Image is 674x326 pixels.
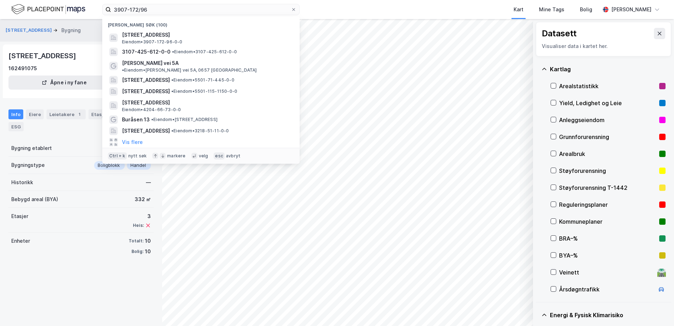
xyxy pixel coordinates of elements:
div: 10 [145,237,151,245]
div: Støyforurensning T-1442 [559,183,656,192]
div: Støyforurensning [559,167,656,175]
div: Bebygd areal (BYA) [11,195,58,204]
div: BYA–% [559,251,656,260]
span: Eiendom • 3107-425-612-0-0 [172,49,237,55]
span: Eiendom • 3907-172-96-0-0 [122,39,183,45]
span: Eiendom • 3218-51-11-0-0 [171,128,229,134]
div: Info [8,109,23,119]
div: esc [214,152,225,159]
div: markere [167,153,185,159]
button: Vis flere [122,138,143,146]
div: 10 [145,247,151,256]
span: [STREET_ADDRESS] [122,98,291,107]
span: [STREET_ADDRESS] [122,76,170,84]
div: Bygning etablert [11,144,52,152]
div: [PERSON_NAME] [611,5,651,14]
input: Søk på adresse, matrikkel, gårdeiere, leietakere eller personer [111,4,291,15]
span: Buråsen 13 [122,115,150,124]
span: [STREET_ADDRESS] [122,87,170,96]
div: Bygning [61,26,81,35]
span: Eiendom • [STREET_ADDRESS] [151,117,217,122]
span: Eiendom • 5501-71-445-0-0 [171,77,234,83]
div: 332 ㎡ [135,195,151,204]
span: • [172,49,174,54]
div: Heis: [133,223,144,228]
div: Reguleringsplaner [559,200,656,209]
iframe: Chat Widget [639,292,674,326]
span: [STREET_ADDRESS] [122,31,291,39]
div: Årsdøgntrafikk [559,285,654,294]
div: velg [199,153,208,159]
div: Visualiser data i kartet her. [542,42,665,50]
div: Enheter [11,237,30,245]
div: Eiere [26,109,44,119]
span: Eiendom • 4204-66-73-0-0 [122,107,181,113]
span: [STREET_ADDRESS] [122,127,170,135]
div: 1 [76,111,83,118]
div: Etasjer [11,212,28,221]
div: Kart [514,5,523,14]
div: Grunnforurensning [559,133,656,141]
div: BRA–% [559,234,656,243]
div: avbryt [226,153,240,159]
div: Datasett [542,28,577,39]
div: ESG [8,122,24,131]
div: Leietakere [47,109,86,119]
div: [STREET_ADDRESS] [8,50,78,61]
div: Etasjer og enheter [91,111,135,117]
div: Ctrl + k [108,152,127,159]
button: [STREET_ADDRESS] [6,27,53,34]
img: logo.f888ab2527a4732fd821a326f86c7f29.svg [11,3,85,16]
div: 3 [133,212,151,221]
div: Anleggseiendom [559,116,656,124]
div: 🛣️ [657,268,666,277]
span: • [151,117,153,122]
span: • [171,77,173,83]
div: Bygningstype [11,161,45,169]
div: Yield, Ledighet og Leie [559,99,656,107]
div: Mine Tags [539,5,564,14]
div: Kartlag [550,65,666,73]
div: — [146,178,151,187]
span: • [122,67,124,73]
span: 3107-425-612-0-0 [122,48,171,56]
div: Kommuneplaner [559,217,656,226]
div: Arealstatistikk [559,82,656,90]
div: nytt søk [128,153,147,159]
div: Totalt: [129,238,143,244]
div: 162491075 [8,64,37,73]
div: Arealbruk [559,150,656,158]
div: Bolig: [131,249,143,254]
div: Historikk [11,178,33,187]
span: Eiendom • 5501-115-1150-0-0 [171,89,237,94]
div: [PERSON_NAME] søk (100) [102,17,300,29]
span: [PERSON_NAME] vei 5A [122,59,179,67]
div: Bolig [580,5,592,14]
div: Energi & Fysisk Klimarisiko [550,311,666,319]
div: Veinett [559,268,654,277]
span: • [171,128,173,133]
button: Åpne i ny fane [8,76,120,90]
span: • [171,89,173,94]
div: Kontrollprogram for chat [639,292,674,326]
span: Eiendom • [PERSON_NAME] vei 5A, 0657 [GEOGRAPHIC_DATA] [122,67,257,73]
